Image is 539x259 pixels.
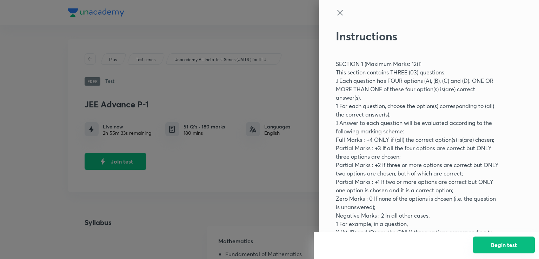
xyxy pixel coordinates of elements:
[336,178,499,194] p: Partial Marks : +1 If two or more options are correct but ONLY one option is chosen and it is a c...
[336,119,499,135] p:  Answer to each question will be evaluated according to the following marking scheme:
[336,194,499,211] p: Zero Marks : 0 If none of the options is chosen (i.e. the question is unanswered);
[336,60,499,68] p: SECTION 1 (Maximum Marks: 12) 
[336,211,499,220] p: Negative Marks : 2 In all other cases.
[473,237,535,253] button: Begin test
[336,144,499,161] p: Partial Marks : +3 If all the four options are correct but ONLY three options are chosen;
[336,29,499,43] h2: Instructions
[336,135,499,144] p: Full Marks : +4 ONLY if (all) the correct option(s) is(are) chosen;
[336,77,499,102] p:  Each question has FOUR options (A), (B), (C) and (D). ONE OR MORE THAN ONE of these four option...
[336,68,499,77] p: This section contains THREE (03) questions.
[336,102,499,119] p:  For each question, choose the option(s) corresponding to (all) the correct answer(s).
[336,161,499,178] p: Partial Marks : +2 If three or more options are correct but ONLY two options are chosen, both of ...
[336,220,499,228] p:  For example, in a question,
[336,228,499,253] p: if (A), (B) and (D) are the ONLY three options corresponding to correct answers, then choosing ON...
